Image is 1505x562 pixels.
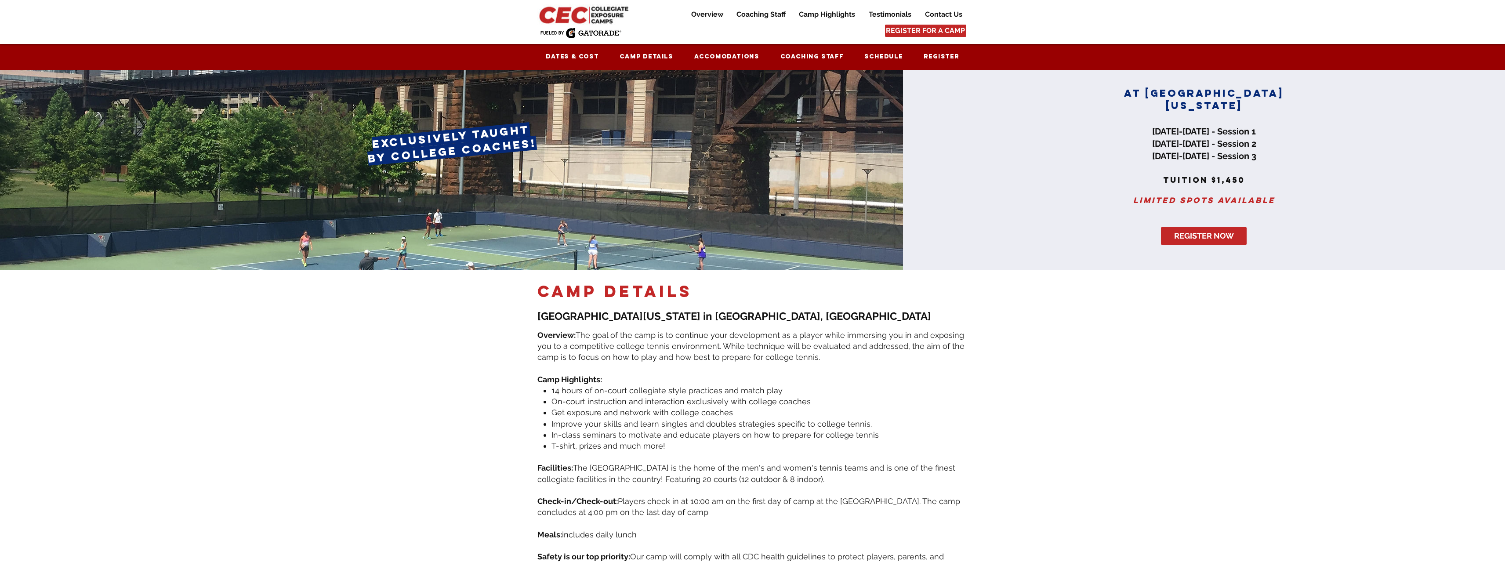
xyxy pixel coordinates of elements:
p: Coaching Staff [732,9,790,20]
span: REGISTER FOR A CAMP [886,26,965,36]
img: Fueled by Gatorade.png [540,28,621,38]
span: AT [GEOGRAPHIC_DATA][US_STATE] [1124,87,1284,112]
a: Camp Details [611,48,682,65]
span: [GEOGRAPHIC_DATA][US_STATE] in [GEOGRAPHIC_DATA], [GEOGRAPHIC_DATA] [537,310,931,323]
a: Overview [685,9,729,20]
span: includes daily lunch [562,530,637,539]
img: CEC Logo Primary_edited.jpg [537,4,632,25]
a: REGISTER NOW [1161,227,1247,245]
span: T-shirt, prizes and much more! [551,441,665,450]
nav: Site [537,48,968,65]
span: Overview:​ [537,330,576,340]
span: Check-in/Check-out: [537,497,618,506]
span: camp DETAILS [537,281,692,301]
span: [DATE]-[DATE] - Session 1 [DATE]-[DATE] - Session 2 [DATE]-[DATE] - Session 3 [1152,126,1256,161]
span: Camp Highlights: [537,375,602,384]
a: Register [915,48,968,65]
span: REGISTER NOW [1174,230,1234,241]
span: Limited spots available [1133,195,1275,205]
span: Register [924,53,959,60]
p: Camp Highlights [794,9,859,20]
a: REGISTER FOR A CAMP [885,25,966,37]
span: tuition $1,450 [1163,175,1245,185]
a: Schedule [856,48,912,65]
a: Coaching Staff [730,9,792,20]
span: Camp Details [620,53,673,60]
span: In-class seminars to motivate and educate players on how to prepare for college tennis [551,430,879,439]
a: Dates & Cost [537,48,608,65]
span: Facilities: [537,463,573,472]
a: Accomodations [685,48,768,65]
span: exclusively taught by college coaches! [367,122,537,166]
span: Improve your skills and learn singles and doubles strategies specific to college tennis. [551,419,872,428]
span: Accomodations [694,53,759,60]
p: Testimonials [864,9,916,20]
span: Get exposure and network with college coaches [551,408,733,417]
span: Dates & Cost [546,53,599,60]
a: Testimonials [862,9,918,20]
span: 14 hours of on-court collegiate style practices and match play [551,386,783,395]
span: Schedule [864,53,903,60]
p: Overview [687,9,728,20]
p: Contact Us [921,9,967,20]
span: Players check in at 10:00 am on the first day of camp at the [GEOGRAPHIC_DATA]. The camp conclude... [537,497,960,517]
span: The [GEOGRAPHIC_DATA] is the home of the men's and women's tennis teams and is one of the finest ... [537,463,955,483]
a: Contact Us [918,9,968,20]
nav: Site [678,9,968,20]
span: Meals: [537,530,562,539]
a: Camp Highlights [792,9,862,20]
span: Safety is our top priority: [537,552,630,561]
span: The goal of the camp is to continue your development as a player while immersing you in and expos... [537,330,965,362]
a: Coaching Staff [772,48,852,65]
span: Coaching Staff [780,53,844,60]
span: On-court instruction and interaction exclusively with college coaches [551,397,811,406]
